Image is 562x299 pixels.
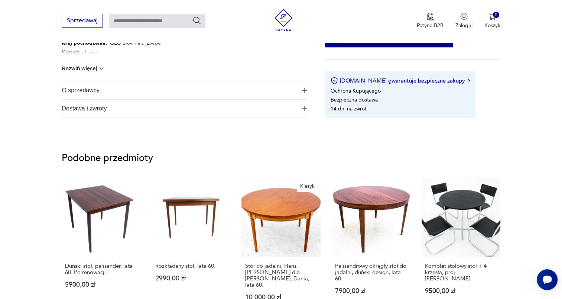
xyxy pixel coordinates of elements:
[62,100,297,118] span: Dostawa i zwroty
[62,39,107,46] b: Kraj pochodzenia :
[331,77,470,84] button: [DOMAIN_NAME] gwarantuje bezpieczne zakupy
[331,96,378,103] li: Bezpieczna dostawa
[245,263,317,288] p: Stół do jadalni, Hans. [PERSON_NAME] dla [PERSON_NAME], Dania, lata 60.
[62,154,500,163] p: Podobne przedmioty
[98,65,105,72] img: chevron down
[62,49,81,56] b: Kształt :
[192,16,201,25] button: Szukaj
[468,79,470,83] img: Ikona strzałki w prawo
[425,288,497,294] p: 9500,00 zł
[331,77,338,84] img: Ikona certyfikatu
[62,14,103,28] button: Sprzedawaj
[272,9,295,31] img: Patyna - sklep z meblami i dekoracjami vintage
[460,13,468,20] img: Ikonka użytkownika
[62,48,162,57] p: okrągły
[62,100,307,118] button: Ikona plusaDostawa i zwroty
[155,263,227,269] p: Rozkładany stół, lata 60.
[425,263,497,282] p: Komplet stołowy stół + 4 krzesła, proj. [PERSON_NAME].
[302,106,307,111] img: Ikona plusa
[62,81,297,99] span: O sprzedawcy
[488,13,496,20] img: Ikona koszyka
[417,13,444,29] a: Ikona medaluPatyna B2B
[62,81,307,99] button: Ikona plusaO sprzedawcy
[335,263,407,282] p: Palisandrowy okrągły stół do jadalni, duński design, lata 60.
[62,19,103,24] a: Sprzedawaj
[331,105,367,112] li: 14 dni na zwrot
[493,12,499,18] div: 0
[331,87,381,94] li: Ochrona Kupującego
[537,269,558,290] iframe: Smartsupp widget button
[62,65,105,72] button: Rozwiń więcej
[484,13,500,29] button: 0Koszyk
[417,13,444,29] button: Patyna B2B
[62,39,162,48] p: [GEOGRAPHIC_DATA]
[455,13,472,29] button: Zaloguj
[65,263,137,276] p: Duński stół, palisander, lata 60. Po renowacji.
[417,22,444,29] p: Patyna B2B
[335,288,407,294] p: 7900,00 zł
[65,282,137,288] p: 5900,00 zł
[455,22,472,29] p: Zaloguj
[484,22,500,29] p: Koszyk
[155,275,227,282] p: 2990,00 zł
[426,13,434,21] img: Ikona medalu
[302,88,307,93] img: Ikona plusa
